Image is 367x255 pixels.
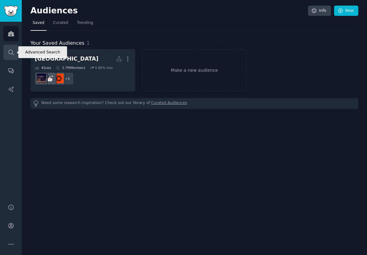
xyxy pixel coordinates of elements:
[54,74,64,83] img: fragranceclones
[334,6,358,16] a: New
[151,100,187,107] a: Curated Audiences
[87,40,90,46] span: 1
[30,98,358,109] div: Need some research inspiration? Check out our library of
[35,66,51,70] div: 4 Sub s
[30,39,84,47] span: Your Saved Audiences
[45,74,55,83] img: fragrance
[61,72,74,85] div: + 1
[4,6,18,16] img: GummySearch logo
[35,55,98,63] div: [GEOGRAPHIC_DATA]
[53,20,68,26] span: Curated
[75,18,95,31] a: Trending
[308,6,331,16] a: Info
[77,20,93,26] span: Trending
[30,49,135,92] a: [GEOGRAPHIC_DATA]4Subs2.7MMembers0.85% /mo+1fragranceclonesfragranceColognes
[30,6,308,16] h2: Audiences
[30,18,47,31] a: Saved
[33,20,44,26] span: Saved
[37,74,46,83] img: Colognes
[51,18,70,31] a: Curated
[56,66,85,70] div: 2.7M Members
[95,66,113,70] div: 0.85 % /mo
[142,49,247,92] a: Make a new audience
